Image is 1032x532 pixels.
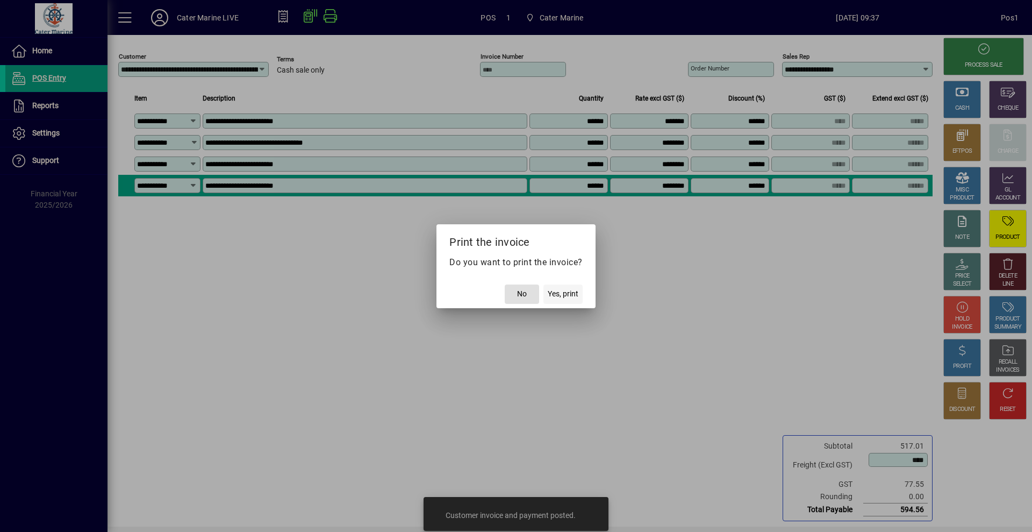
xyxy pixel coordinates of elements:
[517,288,527,300] span: No
[449,256,583,269] p: Do you want to print the invoice?
[436,224,596,256] h2: Print the invoice
[505,285,539,304] button: No
[548,288,578,300] span: Yes, print
[543,285,583,304] button: Yes, print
